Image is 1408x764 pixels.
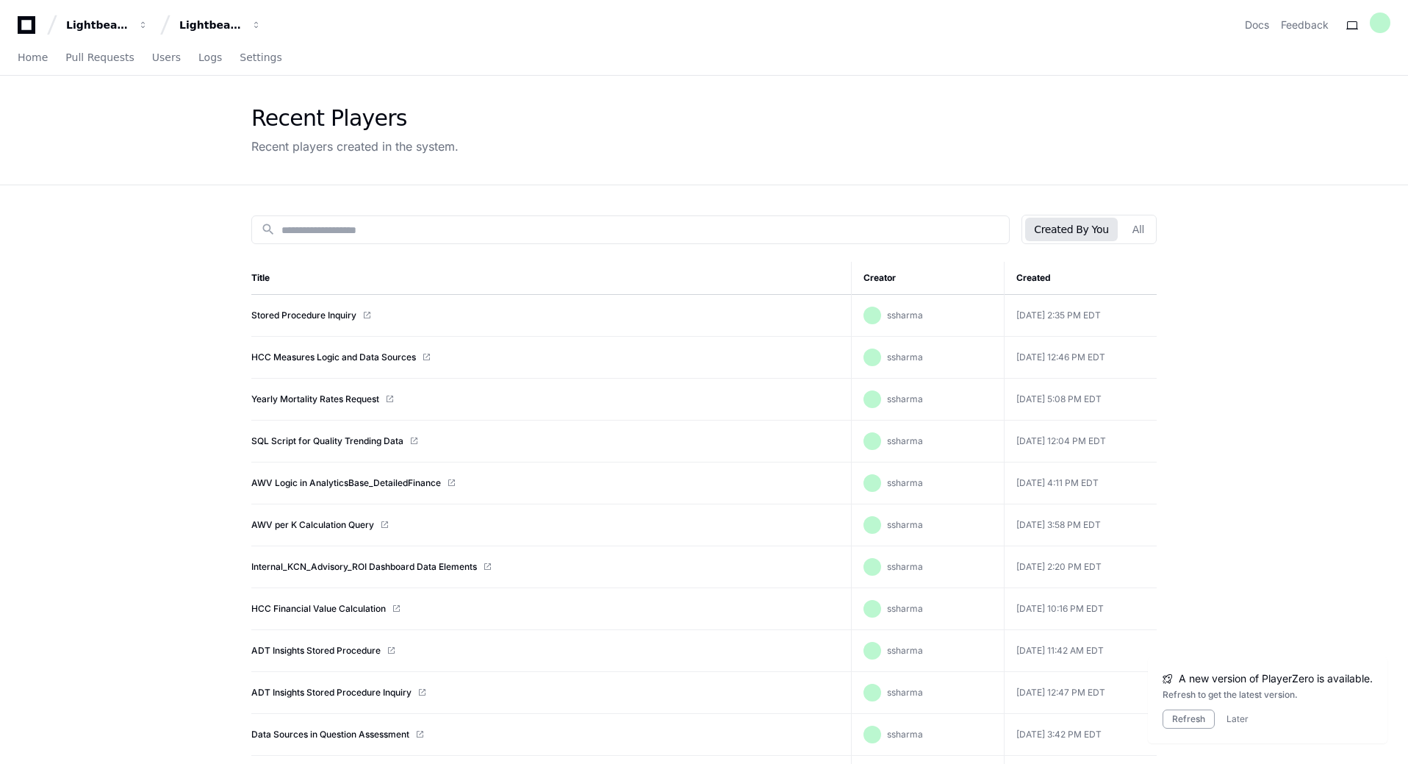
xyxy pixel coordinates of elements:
[65,53,134,62] span: Pull Requests
[1004,295,1157,337] td: [DATE] 2:35 PM EDT
[1245,18,1269,32] a: Docs
[66,18,129,32] div: Lightbeam Health
[60,12,154,38] button: Lightbeam Health
[887,393,923,404] span: ssharma
[179,18,243,32] div: Lightbeam Health Solutions
[887,351,923,363] span: ssharma
[1226,713,1249,725] button: Later
[251,393,379,405] a: Yearly Mortality Rates Request
[251,138,459,155] div: Recent players created in the system.
[240,41,281,75] a: Settings
[1163,689,1373,701] div: Refresh to get the latest version.
[887,435,923,446] span: ssharma
[1179,671,1373,686] span: A new version of PlayerZero is available.
[887,729,923,740] span: ssharma
[251,561,477,573] a: Internal_KCN_Advisory_ROI Dashboard Data Elements
[851,262,1004,295] th: Creator
[1004,421,1157,463] td: [DATE] 12:04 PM EDT
[251,645,381,657] a: ADT Insights Stored Procedure
[1025,218,1117,241] button: Created By You
[251,351,416,363] a: HCC Measures Logic and Data Sources
[887,310,923,321] span: ssharma
[251,603,386,615] a: HCC Financial Value Calculation
[887,561,923,572] span: ssharma
[1004,379,1157,421] td: [DATE] 5:08 PM EDT
[173,12,267,38] button: Lightbeam Health Solutions
[1004,262,1157,295] th: Created
[251,310,356,321] a: Stored Procedure Inquiry
[1004,337,1157,379] td: [DATE] 12:46 PM EDT
[887,687,923,698] span: ssharma
[887,477,923,488] span: ssharma
[1004,463,1157,504] td: [DATE] 4:11 PM EDT
[251,729,409,740] a: Data Sources in Question Assessment
[198,41,222,75] a: Logs
[251,519,374,531] a: AWV per K Calculation Query
[1004,672,1157,714] td: [DATE] 12:47 PM EDT
[261,222,276,237] mat-icon: search
[251,262,851,295] th: Title
[1281,18,1329,32] button: Feedback
[887,603,923,614] span: ssharma
[1004,588,1157,630] td: [DATE] 10:16 PM EDT
[152,53,181,62] span: Users
[251,687,412,699] a: ADT Insights Stored Procedure Inquiry
[251,477,441,489] a: AWV Logic in AnalyticsBase_DetailedFinance
[1163,710,1215,729] button: Refresh
[1004,630,1157,672] td: [DATE] 11:42 AM EDT
[198,53,222,62] span: Logs
[1124,218,1153,241] button: All
[18,53,48,62] span: Home
[240,53,281,62] span: Settings
[1004,504,1157,546] td: [DATE] 3:58 PM EDT
[152,41,181,75] a: Users
[887,519,923,530] span: ssharma
[251,105,459,132] div: Recent Players
[251,435,403,447] a: SQL Script for Quality Trending Data
[18,41,48,75] a: Home
[65,41,134,75] a: Pull Requests
[1004,546,1157,588] td: [DATE] 2:20 PM EDT
[887,645,923,656] span: ssharma
[1004,714,1157,756] td: [DATE] 3:42 PM EDT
